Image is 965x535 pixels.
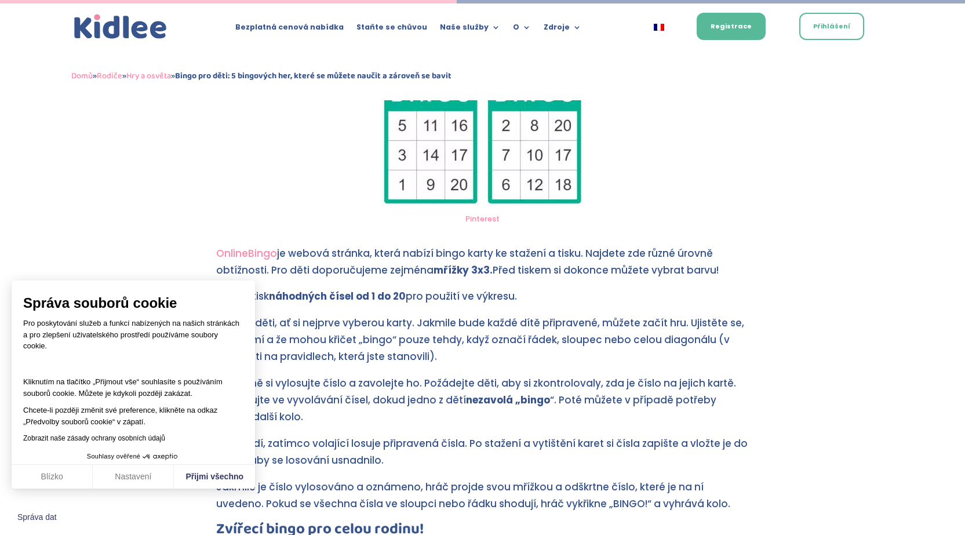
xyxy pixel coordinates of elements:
[216,316,744,363] font: Nechte děti, ať si nejprve vyberou karty. Jakmile bude každé dítě připravené, můžete začít hru. U...
[23,295,177,311] font: Správa souborů cookie
[269,289,406,303] font: náhodných čísel od 1 do 20
[115,472,151,481] font: Nastavení
[544,22,570,32] font: Zdroje
[87,453,140,460] font: Souhlasy ověřené
[235,22,344,32] font: Bezplatná cenová nabídka
[711,21,752,31] font: Registrace
[171,69,175,83] font: »
[513,23,531,36] a: O
[216,480,730,511] font: Jakmile je číslo vylosováno a oznámeno, hráč projde svou mřížkou a odškrtne číslo, které je na ní...
[174,465,255,489] button: Přijmi všechno
[440,22,489,32] font: Naše služby
[697,13,766,40] a: Registrace
[126,69,171,83] a: Hry a osvěta
[122,69,126,83] font: »
[71,69,93,83] a: Domů
[23,434,165,442] a: Zobrazit naše zásady ochrany osobních údajů
[71,12,170,42] a: Logo Kidlee
[513,22,519,32] font: O
[544,23,581,36] a: Zdroje
[799,13,864,40] a: Přihlášení
[185,472,243,481] font: Přijmi všechno
[654,24,664,31] img: francouzština
[434,263,493,277] font: mřížky 3x3.
[216,436,748,467] font: Hráč sedí, zatímco volající losuje připravená čísla. Po stažení a vytištění karet si čísla zapišt...
[466,393,550,407] font: nezavolá „bingo
[235,23,344,36] a: Bezplatná cenová nabídka
[17,512,57,522] font: Správa dat
[493,263,719,277] font: Před tiskem si dokonce můžete vybrat barvu!
[97,69,122,83] a: Rodiče
[41,472,63,481] font: Blízko
[12,465,93,489] button: Blízko
[216,246,277,260] a: OnlineBingo
[406,289,517,303] font: pro použití ve výkresu.
[216,376,736,407] font: Náhodně si vylosujte číslo a zavolejte ho. Požádejte děti, aby si zkontrolovaly, zda je číslo na ...
[356,22,427,32] font: Staňte se chůvou
[23,377,223,398] font: Kliknutím na tlačítko „Přijmout vše“ souhlasíte s používáním souborů cookie. Můžete je kdykoli po...
[813,21,850,31] font: Přihlášení
[440,23,500,36] a: Naše služby
[175,69,451,83] font: Bingo pro děti: 5 bingových her, které se můžete naučit a zároveň se bavit
[356,23,427,36] a: Staňte se chůvou
[81,449,185,464] button: Souhlasy ověřené
[143,439,177,474] svg: Axeptio
[71,12,170,42] img: logo_kidlee_blue
[93,465,174,489] button: Nastavení
[465,213,500,224] a: Pinterest
[23,319,239,350] font: Pro poskytování služeb a funkcí nabízených na našich stránkách a pro zlepšení uživatelského prost...
[216,246,713,277] font: je webová stránka, která nabízí bingo karty ke stažení a tisku. Najdete zde různé úrovně obtížnos...
[10,505,64,530] button: Fermer le widget sans consentement
[23,406,217,426] font: Chcete-li později změnit své preference, klikněte na odkaz „Předvolby souborů cookie“ v zápatí.
[93,69,97,83] font: »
